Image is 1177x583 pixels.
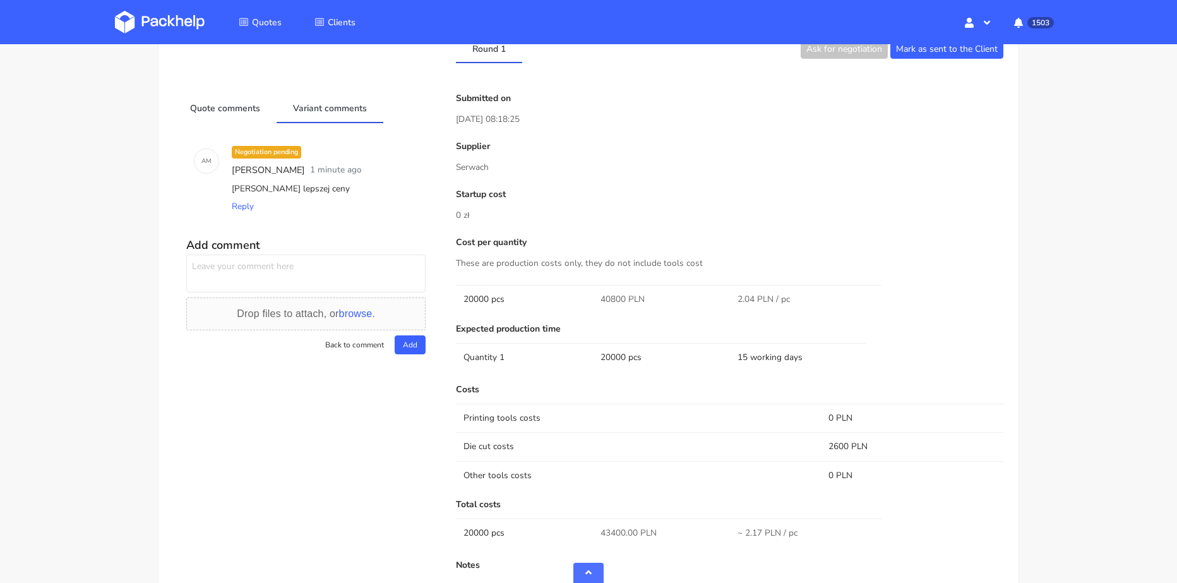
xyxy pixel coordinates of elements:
span: 2.04 PLN / pc [738,293,790,306]
p: Startup cost [456,189,1003,200]
span: Clients [328,16,355,28]
td: 20000 pcs [456,519,593,547]
td: 20000 pcs [456,285,593,313]
p: Submitted on [456,93,1003,104]
button: Add [395,335,426,354]
p: Supplier [456,141,1003,152]
button: Ask for negotiation [801,39,888,59]
td: 2600 PLN [821,432,1003,460]
p: Expected production time [456,324,1003,334]
p: Cost per quantity [456,237,1003,248]
div: [PERSON_NAME] lepszej ceny [229,180,418,198]
a: Quote comments [174,93,277,121]
td: 20000 pcs [593,343,730,371]
p: Notes [456,560,1003,570]
div: [PERSON_NAME] [229,161,308,180]
p: Serwach [456,160,1003,174]
td: Die cut costs [456,432,821,460]
td: 15 working days [730,343,867,371]
a: Round 1 [456,34,522,62]
td: Printing tools costs [456,404,821,432]
button: Back to comment [317,335,392,354]
span: ~ 2.17 PLN / pc [738,527,798,539]
span: 40800 PLN [600,293,645,306]
a: Quotes [224,11,297,33]
span: A [201,153,206,169]
div: Negotiation pending [232,146,301,159]
p: [DATE] 08:18:25 [456,112,1003,126]
td: Other tools costs [456,461,821,490]
span: Drop files to attach, or [237,308,375,319]
p: Total costs [456,500,1003,510]
p: These are production costs only, they do not include tools cost [456,256,1003,270]
td: 0 PLN [821,461,1003,490]
td: Quantity 1 [456,343,593,371]
span: 43400.00 PLN [600,527,657,539]
button: Mark as sent to the Client [890,39,1003,59]
img: Dashboard [115,11,205,33]
button: 1503 [1004,11,1062,33]
p: Costs [456,385,1003,395]
span: 1503 [1027,17,1054,28]
div: 1 minute ago [308,161,364,180]
span: browse. [339,308,375,319]
p: 0 zł [456,208,1003,222]
h5: Add comment [186,238,426,253]
td: 0 PLN [821,404,1003,432]
a: Clients [299,11,371,33]
span: Quotes [252,16,282,28]
span: M [206,153,212,169]
span: Reply [232,200,254,212]
a: Variant comments [277,93,383,121]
